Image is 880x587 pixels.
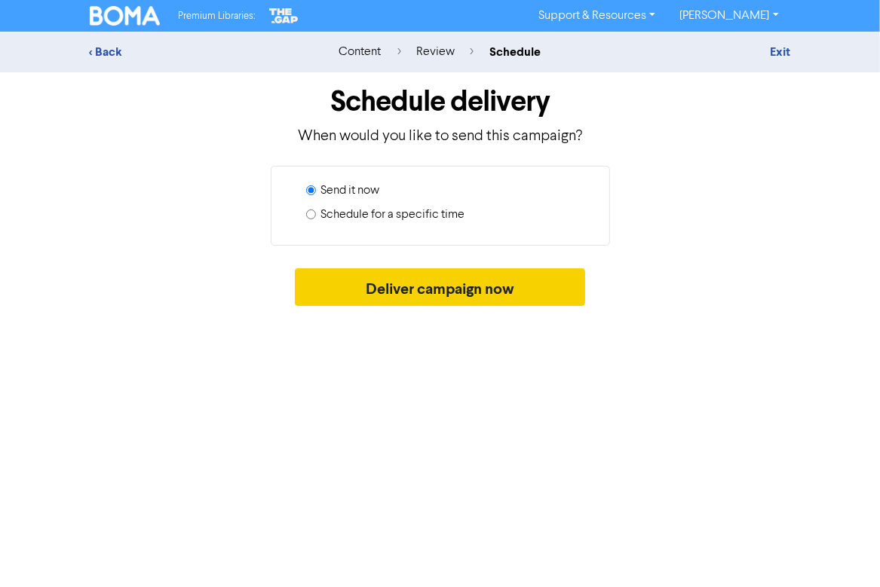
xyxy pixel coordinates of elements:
h1: Schedule delivery [90,84,791,119]
div: schedule [490,43,541,61]
label: Send it now [321,182,380,200]
img: The Gap [267,6,300,26]
img: BOMA Logo [90,6,161,26]
button: Deliver campaign now [295,268,585,306]
iframe: Chat Widget [805,515,880,587]
p: When would you like to send this campaign? [90,125,791,148]
span: Premium Libraries: [178,11,255,21]
a: Support & Resources [526,4,667,28]
div: < Back [90,43,308,61]
div: content [339,43,381,61]
div: review [397,43,474,61]
a: Exit [770,44,790,60]
label: Schedule for a specific time [321,206,465,224]
a: [PERSON_NAME] [667,4,790,28]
